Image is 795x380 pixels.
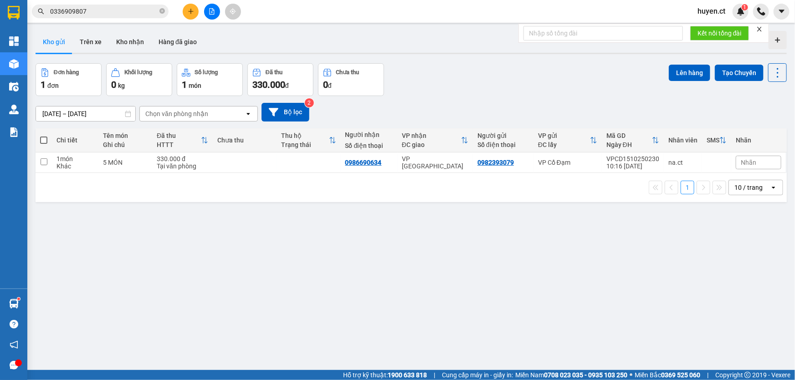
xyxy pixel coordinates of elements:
div: 0982393079 [477,159,514,166]
div: Thu hộ [281,132,328,139]
svg: open [245,110,252,117]
div: Chọn văn phòng nhận [145,109,208,118]
span: caret-down [778,7,786,15]
img: dashboard-icon [9,36,19,46]
button: Khối lượng0kg [106,63,172,96]
span: Kết nối tổng đài [698,28,742,38]
div: Số điện thoại [345,142,393,149]
span: 1 [41,79,46,90]
div: Khối lượng [124,69,152,76]
span: Cung cấp máy in - giấy in: [442,370,513,380]
div: Nhãn [736,137,781,144]
div: Đơn hàng [54,69,79,76]
button: file-add [204,4,220,20]
strong: 0708 023 035 - 0935 103 250 [544,371,627,379]
span: Hỗ trợ kỹ thuật: [343,370,427,380]
button: Kho nhận [109,31,151,53]
span: Miền Bắc [635,370,700,380]
input: Tìm tên, số ĐT hoặc mã đơn [50,6,158,16]
div: Chưa thu [217,137,272,144]
span: message [10,361,18,370]
img: phone-icon [757,7,765,15]
button: Tạo Chuyến [715,65,764,81]
img: warehouse-icon [9,82,19,91]
div: 330.000 đ [157,155,208,162]
span: món [189,82,201,89]
span: plus [188,8,194,15]
th: Toggle SortBy [152,128,213,152]
div: Trạng thái [281,141,328,148]
span: 1 [743,4,746,10]
img: warehouse-icon [9,299,19,309]
span: notification [10,340,18,349]
button: Đã thu330.000đ [247,63,313,96]
div: Ngày ĐH [606,141,652,148]
span: 1 [182,79,187,90]
button: Lên hàng [669,65,710,81]
span: close-circle [159,7,165,16]
svg: open [770,184,777,191]
div: VP Cổ Đạm [538,159,597,166]
th: Toggle SortBy [533,128,602,152]
button: caret-down [774,4,790,20]
button: plus [183,4,199,20]
div: Khác [56,162,94,170]
button: Hàng đã giao [151,31,204,53]
div: ĐC giao [402,141,461,148]
th: Toggle SortBy [397,128,473,152]
img: icon-new-feature [737,7,745,15]
th: Toggle SortBy [702,128,731,152]
input: Nhập số tổng đài [523,26,683,41]
div: Nhân viên [668,137,698,144]
img: warehouse-icon [9,59,19,69]
th: Toggle SortBy [602,128,664,152]
div: SMS [707,137,719,144]
div: Người nhận [345,131,393,138]
div: Số lượng [195,69,218,76]
div: VP nhận [402,132,461,139]
span: copyright [744,372,751,378]
button: aim [225,4,241,20]
div: 5 MÓN [103,159,148,166]
span: 0 [323,79,328,90]
div: 0986690634 [345,159,382,166]
span: ⚪️ [630,373,632,377]
span: kg [118,82,125,89]
strong: 1900 633 818 [388,371,427,379]
div: ĐC lấy [538,141,590,148]
div: HTTT [157,141,201,148]
button: Kết nối tổng đài [690,26,749,41]
div: Chi tiết [56,137,94,144]
span: đơn [47,82,59,89]
span: close-circle [159,8,165,14]
div: Ghi chú [103,141,148,148]
div: 1 món [56,155,94,162]
div: Đã thu [266,69,282,76]
div: Tạo kho hàng mới [769,31,787,49]
sup: 1 [17,298,20,300]
div: Đã thu [157,132,201,139]
span: | [434,370,435,380]
button: Bộ lọc [262,103,309,122]
button: Chưa thu0đ [318,63,384,96]
div: 10:16 [DATE] [606,162,659,170]
button: Số lượng1món [177,63,243,96]
span: Miền Nam [515,370,627,380]
sup: 1 [742,4,748,10]
img: warehouse-icon [9,105,19,114]
span: đ [285,82,289,89]
button: 1 [681,181,694,194]
div: Tên món [103,132,148,139]
div: Số điện thoại [477,141,529,148]
img: solution-icon [9,127,19,137]
input: Select a date range. [36,106,135,121]
span: close [756,26,763,32]
span: 330.000 [252,79,285,90]
div: 10 / trang [734,183,763,192]
span: | [707,370,708,380]
div: VP [GEOGRAPHIC_DATA] [402,155,468,170]
button: Đơn hàng1đơn [36,63,102,96]
th: Toggle SortBy [277,128,340,152]
strong: 0369 525 060 [661,371,700,379]
div: VPCD1510250230 [606,155,659,162]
